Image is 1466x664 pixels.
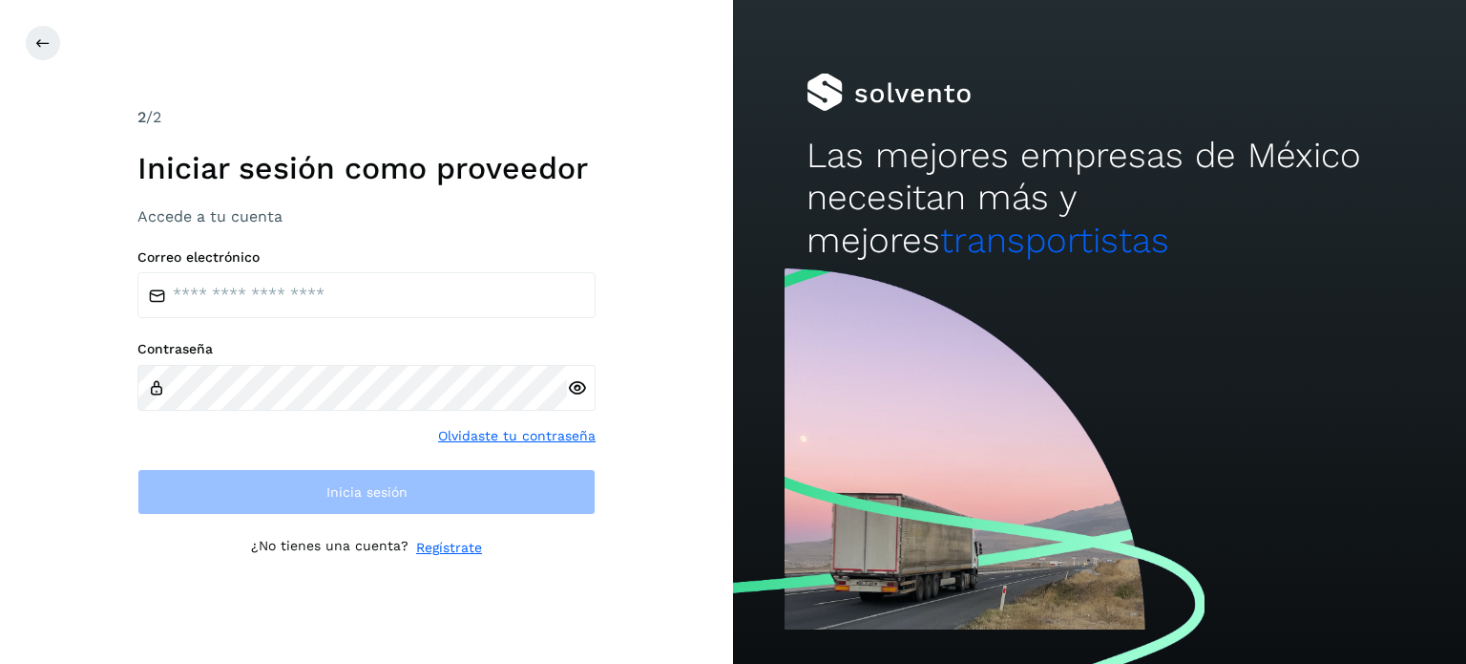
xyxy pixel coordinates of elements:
[416,538,482,558] a: Regístrate
[137,150,596,186] h1: Iniciar sesión como proveedor
[137,469,596,515] button: Inicia sesión
[137,341,596,357] label: Contraseña
[326,485,408,499] span: Inicia sesión
[940,220,1169,261] span: transportistas
[137,106,596,129] div: /2
[251,538,408,558] p: ¿No tienes una cuenta?
[438,426,596,446] a: Olvidaste tu contraseña
[137,249,596,266] label: Correo electrónico
[137,207,596,225] h3: Accede a tu cuenta
[806,135,1393,262] h2: Las mejores empresas de México necesitan más y mejores
[137,108,146,126] span: 2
